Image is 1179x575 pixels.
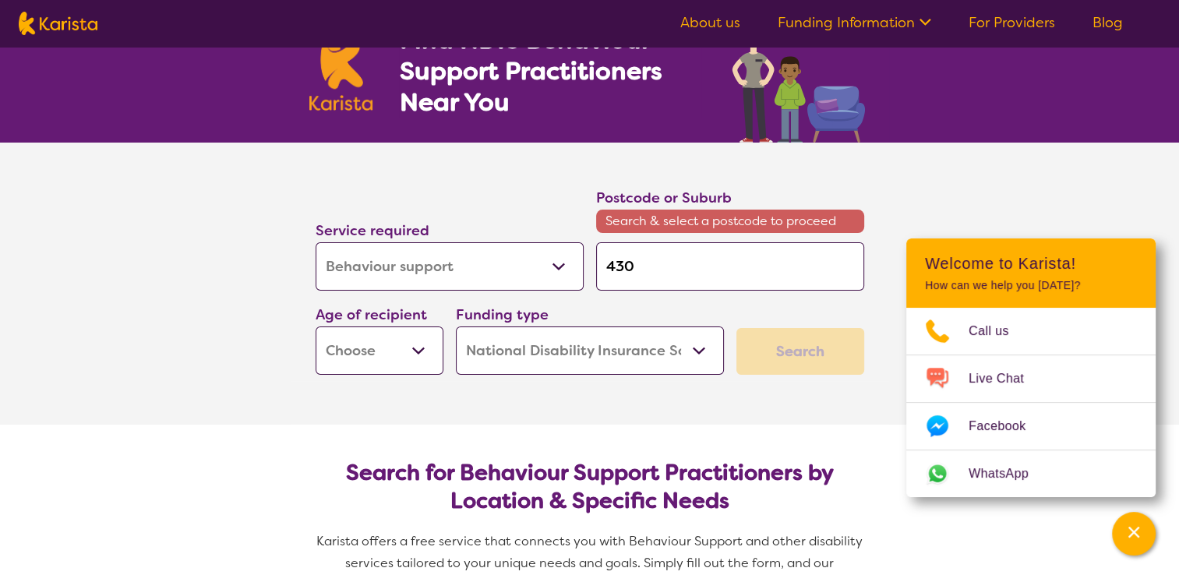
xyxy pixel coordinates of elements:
img: behaviour-support [728,6,870,143]
span: Search & select a postcode to proceed [596,210,864,233]
label: Funding type [456,305,549,324]
img: Karista logo [19,12,97,35]
a: About us [680,13,740,32]
img: Karista logo [309,26,373,111]
label: Service required [316,221,429,240]
a: For Providers [969,13,1055,32]
span: Live Chat [969,367,1043,390]
label: Postcode or Suburb [596,189,732,207]
span: Call us [969,319,1028,343]
h2: Welcome to Karista! [925,254,1137,273]
a: Blog [1093,13,1123,32]
div: Channel Menu [906,238,1156,497]
h2: Search for Behaviour Support Practitioners by Location & Specific Needs [328,459,852,515]
input: Type [596,242,864,291]
h1: Find NDIS Behaviour Support Practitioners Near You [399,24,701,118]
ul: Choose channel [906,308,1156,497]
a: Funding Information [778,13,931,32]
label: Age of recipient [316,305,427,324]
span: Facebook [969,414,1044,438]
p: How can we help you [DATE]? [925,279,1137,292]
a: Web link opens in a new tab. [906,450,1156,497]
span: WhatsApp [969,462,1047,485]
button: Channel Menu [1112,512,1156,556]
